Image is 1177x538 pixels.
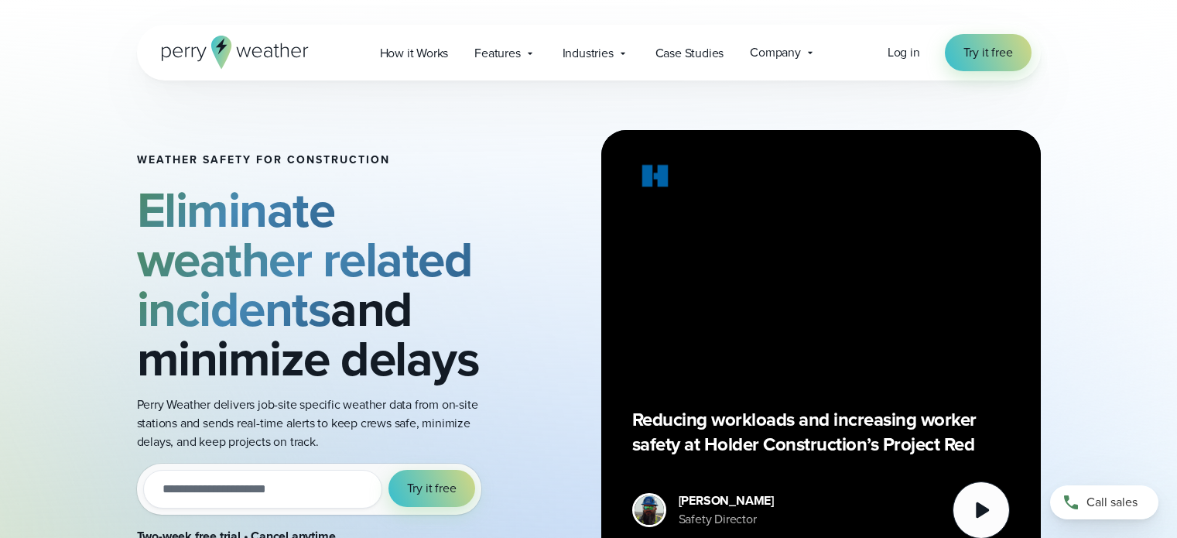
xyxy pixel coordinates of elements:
span: Try it free [407,479,457,498]
div: Safety Director [679,510,774,529]
span: Try it free [963,43,1013,62]
h1: Weather safety for Construction [137,154,499,166]
img: Merco Chantres Headshot [635,495,664,525]
p: Reducing workloads and increasing worker safety at Holder Construction’s Project Red [632,407,1010,457]
button: Try it free [388,470,475,507]
a: Try it free [945,34,1032,71]
div: [PERSON_NAME] [679,492,774,510]
a: Case Studies [642,37,737,69]
img: Holder.svg [632,161,679,197]
a: How it Works [367,37,462,69]
span: How it Works [380,44,449,63]
span: Case Studies [655,44,724,63]
span: Company [750,43,801,62]
span: Industries [563,44,614,63]
p: Perry Weather delivers job-site specific weather data from on-site stations and sends real-time a... [137,396,499,451]
a: Call sales [1050,485,1158,519]
span: Call sales [1086,493,1138,512]
h2: and minimize delays [137,185,499,383]
strong: Eliminate weather related incidents [137,173,473,345]
span: Log in [888,43,920,61]
span: Features [474,44,520,63]
a: Log in [888,43,920,62]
